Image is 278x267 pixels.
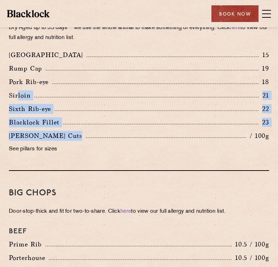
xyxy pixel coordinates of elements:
h4: Beef [9,227,269,236]
div: Book Now [211,5,259,22]
p: Porterhouse [9,253,49,263]
img: BL_Textured_Logo-footer-cropped.svg [7,10,50,17]
p: Dry Aged up to 55 days − we use the whole animal to make something of everything. Click to view o... [9,23,269,43]
p: 10.5 / 100g [232,253,269,262]
p: Sixth Rib-eye [9,104,55,114]
h3: Big Chops [9,189,269,198]
p: [PERSON_NAME] Cuts [9,131,86,141]
p: 22 [259,104,269,113]
p: Blacklock Fillet [9,117,63,127]
p: 19 [259,64,269,73]
p: Sirloin [9,90,34,100]
p: See pillars for sizes [9,144,269,154]
a: here [230,25,240,30]
p: 15 [259,50,269,60]
p: 21 [259,91,269,100]
p: / 100g [246,131,269,140]
a: here [120,209,131,214]
p: Pork Rib-eye [9,77,52,87]
p: 18 [259,77,269,87]
p: Rump Cap [9,63,46,73]
p: Door-stop-thick and fit for two-to-share. Click to view our full allergy and nutrition list. [9,207,269,217]
p: [GEOGRAPHIC_DATA] [9,50,86,60]
p: 10.5 / 100g [232,240,269,249]
p: 23 [259,118,269,127]
p: Prime Rib [9,239,45,249]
